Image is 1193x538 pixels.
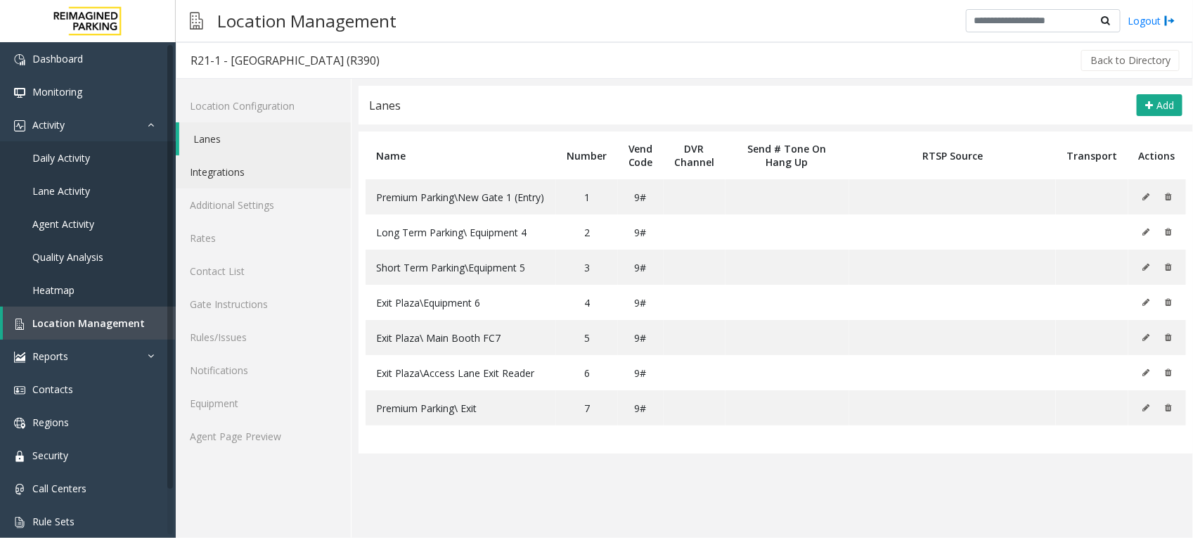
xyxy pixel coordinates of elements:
img: 'icon' [14,418,25,429]
a: Equipment [176,387,351,420]
a: Gate Instructions [176,288,351,321]
span: Location Management [32,316,145,330]
a: Additional Settings [176,188,351,222]
button: Back to Directory [1081,50,1180,71]
th: Vend Code [618,132,664,179]
a: Agent Page Preview [176,420,351,453]
th: Name [366,132,556,179]
span: Security [32,449,68,462]
span: Add [1156,98,1174,112]
span: Exit Plaza\Access Lane Exit Reader [376,366,534,380]
td: 4 [556,285,618,320]
td: 9# [618,320,664,355]
span: Lane Activity [32,184,90,198]
a: Logout [1128,13,1175,28]
td: 9# [618,390,664,425]
th: Number [556,132,618,179]
td: 9# [618,285,664,320]
td: 9# [618,179,664,214]
a: Location Management [3,307,176,340]
span: Quality Analysis [32,250,103,264]
img: 'icon' [14,120,25,132]
span: Premium Parking\New Gate 1 (Entry) [376,191,544,204]
img: 'icon' [14,87,25,98]
img: 'icon' [14,352,25,363]
a: Contact List [176,255,351,288]
span: Rule Sets [32,515,75,528]
td: 9# [618,214,664,250]
img: 'icon' [14,319,25,330]
span: Short Term Parking\Equipment 5 [376,261,525,274]
img: 'icon' [14,54,25,65]
td: 7 [556,390,618,425]
span: Dashboard [32,52,83,65]
td: 5 [556,320,618,355]
h3: Location Management [210,4,404,38]
a: Lanes [179,122,351,155]
td: 2 [556,214,618,250]
span: Regions [32,416,69,429]
span: Call Centers [32,482,86,495]
th: Transport [1056,132,1128,179]
div: Lanes [369,96,401,115]
td: 3 [556,250,618,285]
td: 6 [556,355,618,390]
img: pageIcon [190,4,203,38]
td: 9# [618,355,664,390]
button: Add [1137,94,1182,117]
img: 'icon' [14,484,25,495]
th: Actions [1128,132,1186,179]
span: Reports [32,350,68,363]
span: Premium Parking\ Exit [376,402,477,415]
span: Daily Activity [32,151,90,165]
span: Long Term Parking\ Equipment 4 [376,226,527,239]
span: Monitoring [32,85,82,98]
img: logout [1164,13,1175,28]
th: RTSP Source [849,132,1056,179]
a: Integrations [176,155,351,188]
span: Agent Activity [32,217,94,231]
a: Rules/Issues [176,321,351,354]
img: 'icon' [14,385,25,396]
span: Heatmap [32,283,75,297]
th: Send # Tone On Hang Up [726,132,850,179]
img: 'icon' [14,517,25,528]
img: 'icon' [14,451,25,462]
a: Location Configuration [176,89,351,122]
a: Rates [176,222,351,255]
th: DVR Channel [664,132,726,179]
span: Exit Plaza\ Main Booth FC7 [376,331,501,345]
div: R21-1 - [GEOGRAPHIC_DATA] (R390) [191,51,380,70]
span: Exit Plaza\Equipment 6 [376,296,480,309]
a: Notifications [176,354,351,387]
td: 9# [618,250,664,285]
td: 1 [556,179,618,214]
span: Contacts [32,383,73,396]
span: Activity [32,118,65,132]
